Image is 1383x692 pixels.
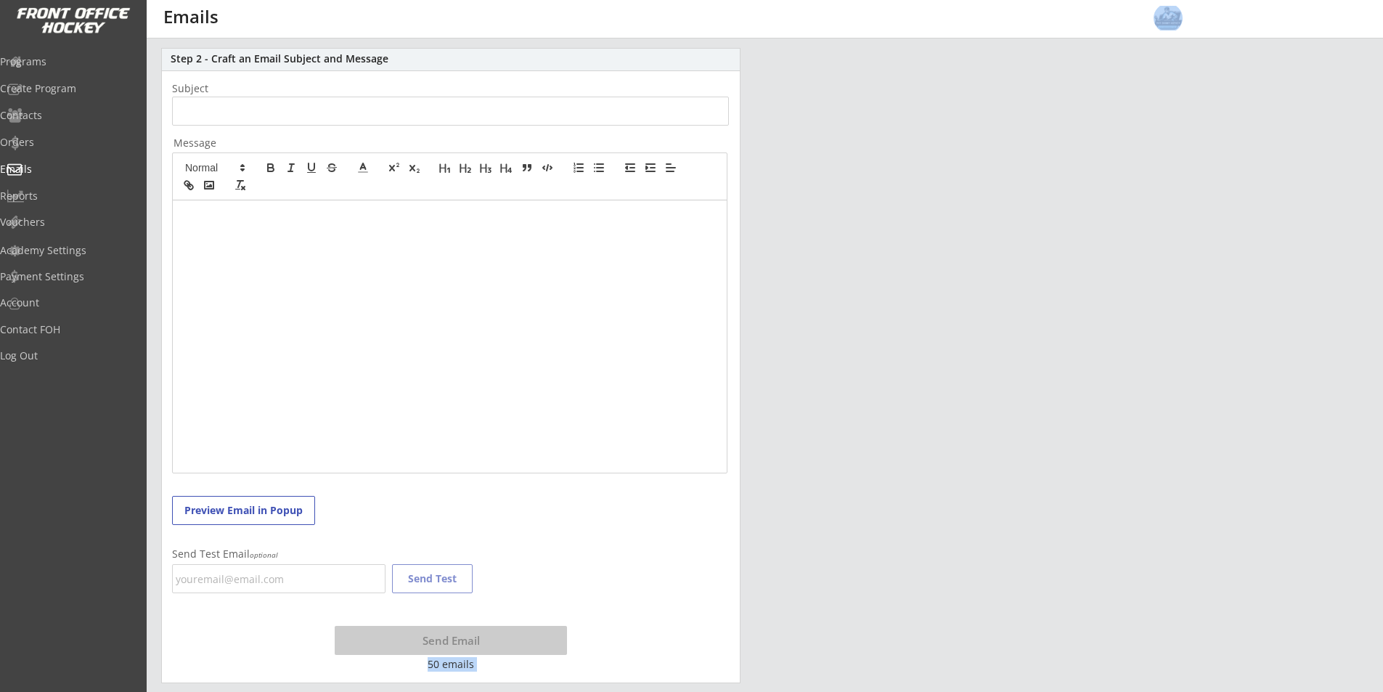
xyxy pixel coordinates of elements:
[179,159,250,176] span: Font size
[174,138,224,148] div: Message
[172,496,315,525] button: Preview Email in Popup
[661,159,681,176] span: Text alignment
[172,564,385,593] input: youremail@email.com
[396,657,505,672] div: 50 emails
[171,54,731,64] div: Step 2 - Craft an Email Subject and Message
[392,564,473,593] button: Send Test
[335,626,567,655] button: Send Email
[172,549,383,559] div: Send Test Email
[250,550,278,560] em: optional
[353,159,373,176] span: Font color
[172,84,223,94] div: Subject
